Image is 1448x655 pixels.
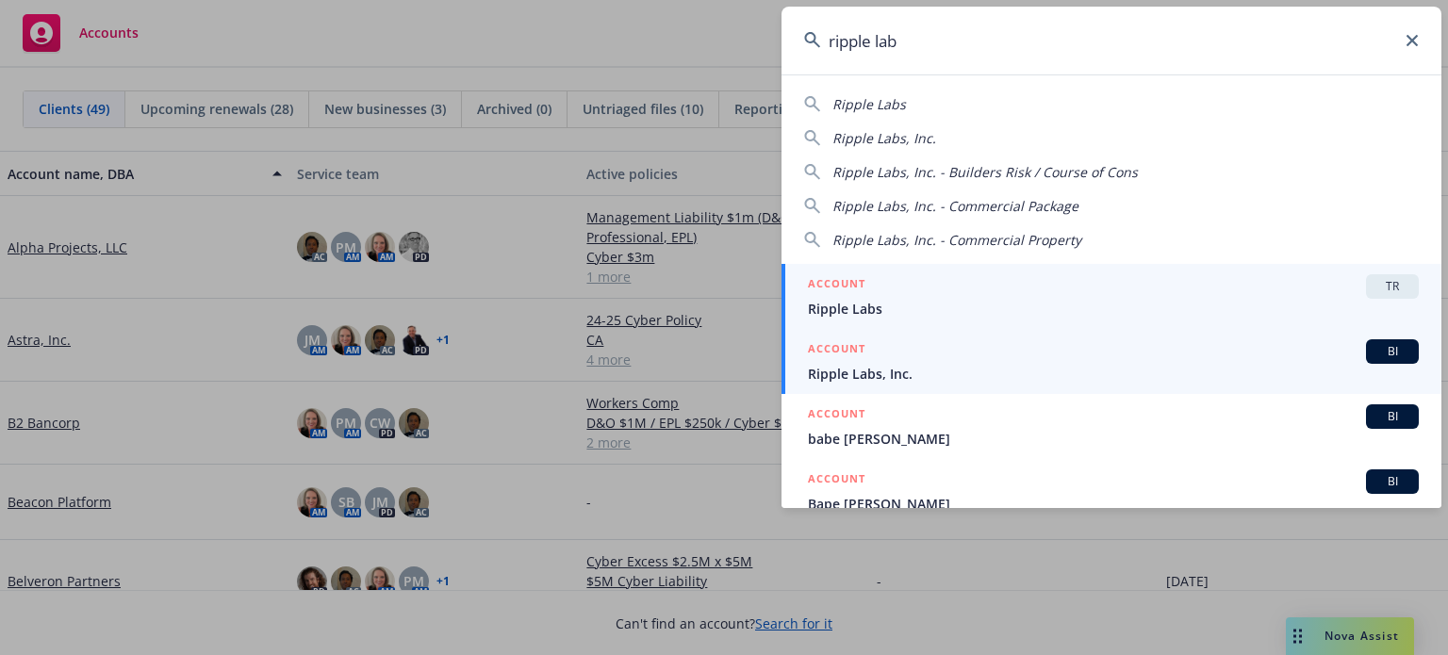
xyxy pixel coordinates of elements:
h5: ACCOUNT [808,404,865,427]
h5: ACCOUNT [808,469,865,492]
span: Ripple Labs, Inc. [808,364,1419,384]
a: ACCOUNTBIBape [PERSON_NAME] [782,459,1441,524]
span: TR [1374,278,1411,295]
span: Ripple Labs, Inc. [832,129,936,147]
input: Search... [782,7,1441,74]
span: Ripple Labs, Inc. - Commercial Property [832,231,1081,249]
span: BI [1374,473,1411,490]
a: ACCOUNTBIRipple Labs, Inc. [782,329,1441,394]
a: ACCOUNTTRRipple Labs [782,264,1441,329]
span: Ripple Labs [832,95,906,113]
span: BI [1374,408,1411,425]
span: babe [PERSON_NAME] [808,429,1419,449]
h5: ACCOUNT [808,274,865,297]
h5: ACCOUNT [808,339,865,362]
a: ACCOUNTBIbabe [PERSON_NAME] [782,394,1441,459]
span: Bape [PERSON_NAME] [808,494,1419,514]
span: Ripple Labs, Inc. - Builders Risk / Course of Cons [832,163,1138,181]
span: Ripple Labs [808,299,1419,319]
span: BI [1374,343,1411,360]
span: Ripple Labs, Inc. - Commercial Package [832,197,1078,215]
